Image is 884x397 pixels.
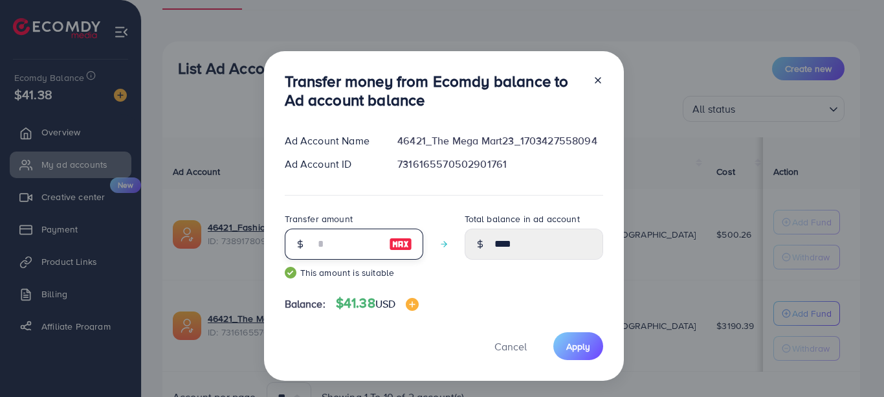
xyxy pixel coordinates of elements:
div: Ad Account ID [274,157,388,172]
div: Ad Account Name [274,133,388,148]
label: Transfer amount [285,212,353,225]
span: USD [375,297,395,311]
h4: $41.38 [336,295,419,312]
img: image [406,298,419,311]
span: Balance: [285,297,326,312]
div: 7316165570502901761 [387,157,613,172]
img: guide [285,267,296,278]
label: Total balance in ad account [465,212,580,225]
iframe: Chat [829,339,874,387]
img: image [389,236,412,252]
div: 46421_The Mega Mart23_1703427558094 [387,133,613,148]
button: Apply [553,332,603,360]
h3: Transfer money from Ecomdy balance to Ad account balance [285,72,582,109]
button: Cancel [478,332,543,360]
span: Apply [566,340,590,353]
span: Cancel [494,339,527,354]
small: This amount is suitable [285,266,423,279]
